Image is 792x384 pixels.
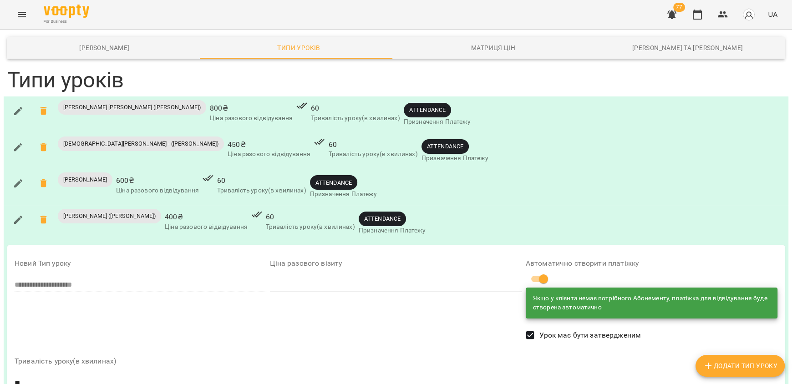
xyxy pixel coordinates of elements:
span: Ви впевнені що хочите видалити Індив Підлітки (Діана)? [33,209,55,231]
span: [PERSON_NAME] ([PERSON_NAME]) [58,212,161,220]
img: avatar_s.png [742,8,755,21]
span: ATTENDANCE [359,214,406,223]
span: ATTENDANCE [310,178,357,187]
p: Призначення Платежу [421,154,489,163]
button: UA [764,6,781,23]
img: Voopty Logo [44,5,89,18]
span: 800 ₴ [210,103,293,114]
p: Тривалість уроку(в хвилинах) [311,114,400,123]
p: Призначення Платежу [359,226,426,235]
p: Ціна разового відвідування [165,222,248,232]
span: [PERSON_NAME] [13,42,196,53]
p: Ціна разового відвідування [228,150,310,159]
span: 450 ₴ [228,139,310,150]
span: 60 [266,212,355,222]
span: Ви впевнені що хочите видалити Індив Валентина (Осоченко)? [33,100,55,122]
span: [PERSON_NAME] [PERSON_NAME] ([PERSON_NAME]) [58,103,206,111]
span: 600 ₴ [116,175,199,186]
button: Додати Тип Уроку [696,355,785,377]
span: 60 [217,175,306,186]
span: Ви впевнені що хочите видалити Індив Варвара - (Анастасія)? [33,136,55,158]
p: Тривалість уроку(в хвилинах) [217,186,306,195]
span: For Business [44,19,89,25]
span: 60 [329,139,418,150]
span: Додати Тип Уроку [703,360,777,371]
p: Призначення Платежу [310,190,377,199]
div: Якщо у клієнта немає потрібного Абонементу, платіжка для відвідування буде створена автоматично [533,290,770,315]
span: [PERSON_NAME] [58,176,112,184]
span: Матриця цін [401,42,585,53]
span: UA [768,10,777,19]
span: ATTENDANCE [421,142,469,151]
span: Типи уроків [207,42,391,53]
h3: Типи уроків [7,68,785,93]
label: Ціна разового візиту [270,260,522,267]
p: Тривалість уроку(в хвилинах) [329,150,418,159]
span: ATTENDANCE [404,106,451,114]
p: Призначення Платежу [404,117,471,126]
span: 60 [311,103,400,114]
button: Menu [11,4,33,25]
span: Урок має бути затвердженим [539,330,641,341]
span: [DEMOGRAPHIC_DATA][PERSON_NAME] - ([PERSON_NAME]) [58,140,224,148]
label: Тривалість уроку(в хвилинах) [15,358,777,365]
span: 400 ₴ [165,212,248,222]
label: Новий Тип уроку [15,260,266,267]
p: Тривалість уроку(в хвилинах) [266,222,355,232]
span: 77 [673,3,685,12]
p: Ціна разового відвідування [116,186,199,195]
p: Ціна разового відвідування [210,114,293,123]
span: [PERSON_NAME] та [PERSON_NAME] [596,42,779,53]
label: Автоматично створити платіжку [526,260,777,267]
